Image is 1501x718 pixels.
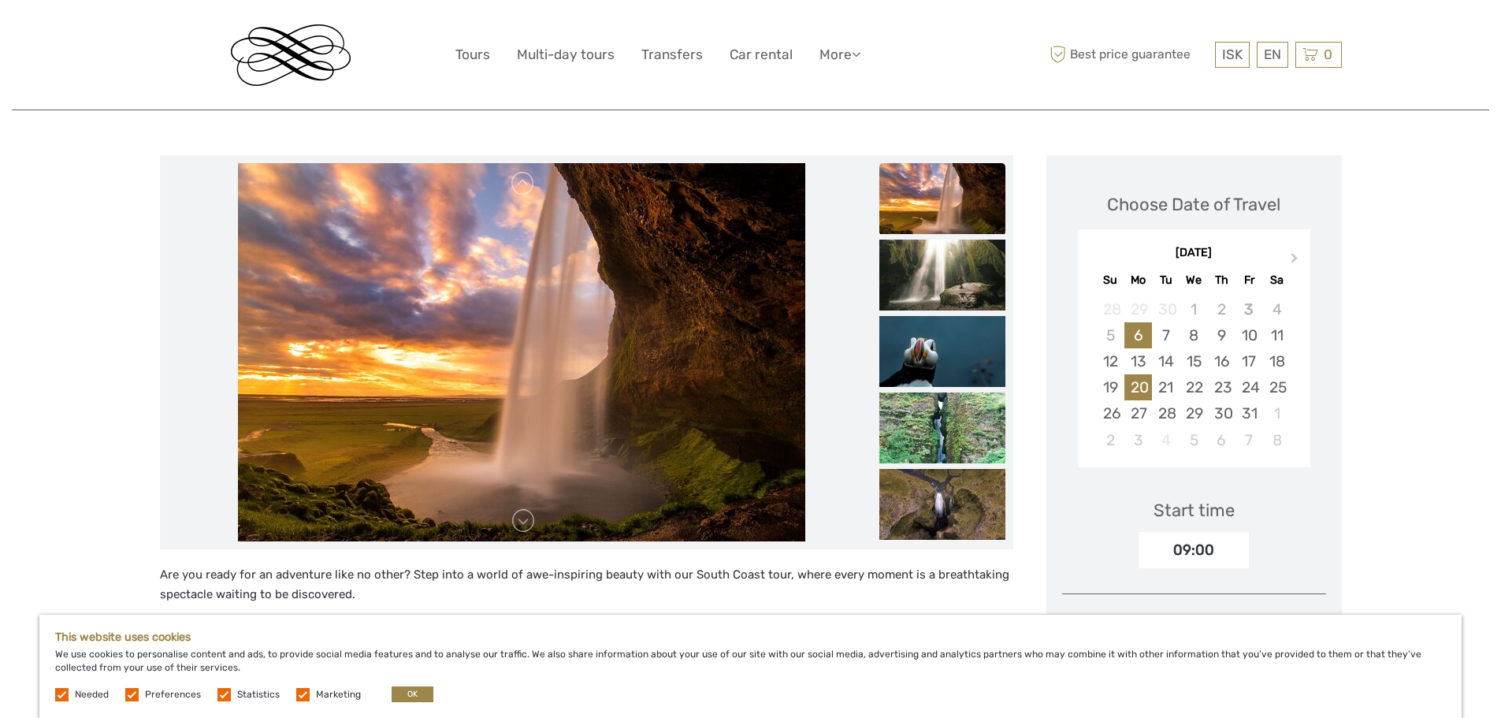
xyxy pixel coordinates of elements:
[1180,400,1207,426] div: Choose Wednesday, October 29th, 2025
[1208,348,1235,374] div: Choose Thursday, October 16th, 2025
[879,316,1005,387] img: 9aff5fae92af45e0b00d85d182e9eddd_slider_thumbnail.jpg
[1263,270,1291,291] div: Sa
[1046,42,1211,68] span: Best price guarantee
[181,24,200,43] button: Open LiveChat chat widget
[1152,374,1180,400] div: Choose Tuesday, October 21st, 2025
[1208,400,1235,426] div: Choose Thursday, October 30th, 2025
[1235,322,1263,348] div: Choose Friday, October 10th, 2025
[1208,270,1235,291] div: Th
[1263,348,1291,374] div: Choose Saturday, October 18th, 2025
[22,28,178,40] p: We're away right now. Please check back later!
[1180,322,1207,348] div: Choose Wednesday, October 8th, 2025
[1152,296,1180,322] div: Not available Tuesday, September 30th, 2025
[392,686,433,702] button: OK
[1139,532,1249,568] div: 09:00
[1235,348,1263,374] div: Choose Friday, October 17th, 2025
[1124,322,1152,348] div: Choose Monday, October 6th, 2025
[1208,322,1235,348] div: Choose Thursday, October 9th, 2025
[231,24,351,86] img: Reykjavik Residence
[1152,427,1180,453] div: Not available Tuesday, November 4th, 2025
[879,240,1005,311] img: 37840e2b15254de994f565d48811bd43_slider_thumbnail.jpg
[1180,427,1207,453] div: Choose Wednesday, November 5th, 2025
[1078,245,1310,262] div: [DATE]
[1235,296,1263,322] div: Not available Friday, October 3rd, 2025
[75,688,109,701] label: Needed
[1235,400,1263,426] div: Choose Friday, October 31st, 2025
[1180,374,1207,400] div: Choose Wednesday, October 22nd, 2025
[1222,47,1243,62] span: ISK
[1152,322,1180,348] div: Choose Tuesday, October 7th, 2025
[1180,348,1207,374] div: Choose Wednesday, October 15th, 2025
[1235,374,1263,400] div: Choose Friday, October 24th, 2025
[730,43,793,66] a: Car rental
[1152,348,1180,374] div: Choose Tuesday, October 14th, 2025
[1154,498,1235,523] div: Start time
[237,688,280,701] label: Statistics
[1263,322,1291,348] div: Choose Saturday, October 11th, 2025
[1263,427,1291,453] div: Choose Saturday, November 8th, 2025
[1097,348,1124,374] div: Choose Sunday, October 12th, 2025
[1124,270,1152,291] div: Mo
[1263,374,1291,400] div: Choose Saturday, October 25th, 2025
[1124,400,1152,426] div: Choose Monday, October 27th, 2025
[316,688,361,701] label: Marketing
[1208,374,1235,400] div: Choose Thursday, October 23rd, 2025
[879,163,1005,234] img: 36cb0f2bc5c844a1a09c06bf70d244cc_slider_thumbnail.jpg
[1097,322,1124,348] div: Not available Sunday, October 5th, 2025
[1235,270,1263,291] div: Fr
[1208,427,1235,453] div: Choose Thursday, November 6th, 2025
[1208,296,1235,322] div: Not available Thursday, October 2nd, 2025
[39,615,1462,718] div: We use cookies to personalise content and ads, to provide social media features and to analyse ou...
[1107,192,1280,217] div: Choose Date of Travel
[1097,296,1124,322] div: Not available Sunday, September 28th, 2025
[1321,47,1335,62] span: 0
[1124,296,1152,322] div: Not available Monday, September 29th, 2025
[1097,270,1124,291] div: Su
[879,392,1005,463] img: 47435911d8b047d293a62badb9c97e23_slider_thumbnail.jpg
[1097,374,1124,400] div: Choose Sunday, October 19th, 2025
[238,163,805,541] img: 36cb0f2bc5c844a1a09c06bf70d244cc_main_slider.jpg
[819,43,860,66] a: More
[1124,427,1152,453] div: Choose Monday, November 3rd, 2025
[1124,348,1152,374] div: Choose Monday, October 13th, 2025
[517,43,615,66] a: Multi-day tours
[1180,270,1207,291] div: We
[1152,270,1180,291] div: Tu
[1284,249,1309,274] button: Next Month
[1124,374,1152,400] div: Choose Monday, October 20th, 2025
[1235,427,1263,453] div: Choose Friday, November 7th, 2025
[1263,400,1291,426] div: Choose Saturday, November 1st, 2025
[1263,296,1291,322] div: Not available Saturday, October 4th, 2025
[1257,42,1288,68] div: EN
[1083,296,1305,453] div: month 2025-10
[1097,400,1124,426] div: Choose Sunday, October 26th, 2025
[879,469,1005,540] img: 391f51a8e6984649ac6eed3cf03cc5dd_slider_thumbnail.jpg
[641,43,703,66] a: Transfers
[145,688,201,701] label: Preferences
[1152,400,1180,426] div: Choose Tuesday, October 28th, 2025
[160,565,1013,605] p: Are you ready for an adventure like no other? Step into a world of awe-inspiring beauty with our ...
[455,43,490,66] a: Tours
[1180,296,1207,322] div: Not available Wednesday, October 1st, 2025
[55,631,1446,644] h5: This website uses cookies
[1097,427,1124,453] div: Choose Sunday, November 2nd, 2025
